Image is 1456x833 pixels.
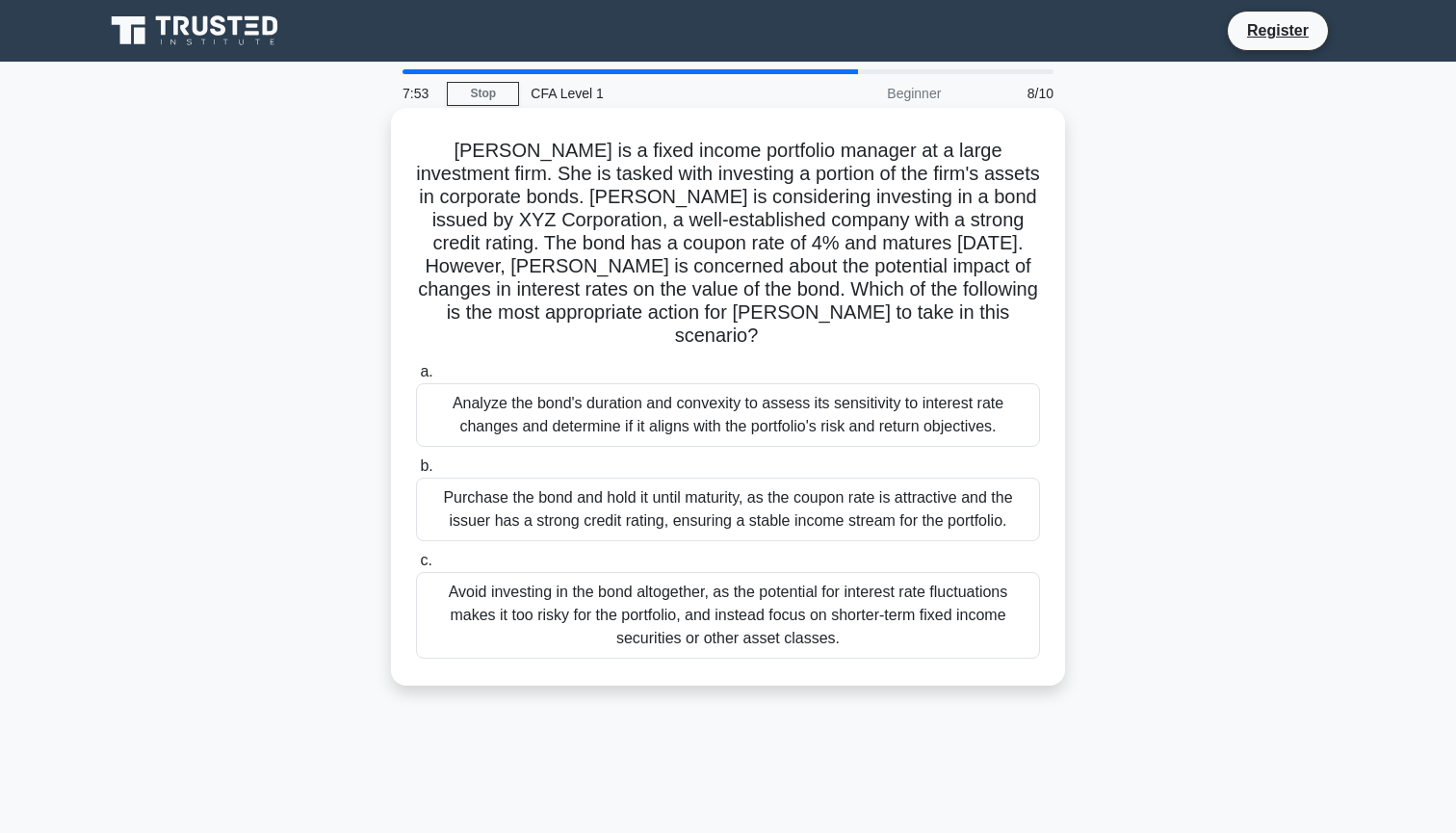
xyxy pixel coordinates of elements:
[1235,18,1320,42] a: Register
[420,363,432,379] span: a.
[416,383,1040,447] div: Analyze the bond's duration and convexity to assess its sensitivity to interest rate changes and ...
[784,74,952,113] div: Beginner
[391,74,447,113] div: 7:53
[420,457,432,474] span: b.
[952,74,1065,113] div: 8/10
[447,82,519,106] a: Stop
[420,552,431,568] span: c.
[416,572,1040,659] div: Avoid investing in the bond altogether, as the potential for interest rate fluctuations makes it ...
[416,478,1040,541] div: Purchase the bond and hold it until maturity, as the coupon rate is attractive and the issuer has...
[414,139,1042,349] h5: [PERSON_NAME] is a fixed income portfolio manager at a large investment firm. She is tasked with ...
[519,74,784,113] div: CFA Level 1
